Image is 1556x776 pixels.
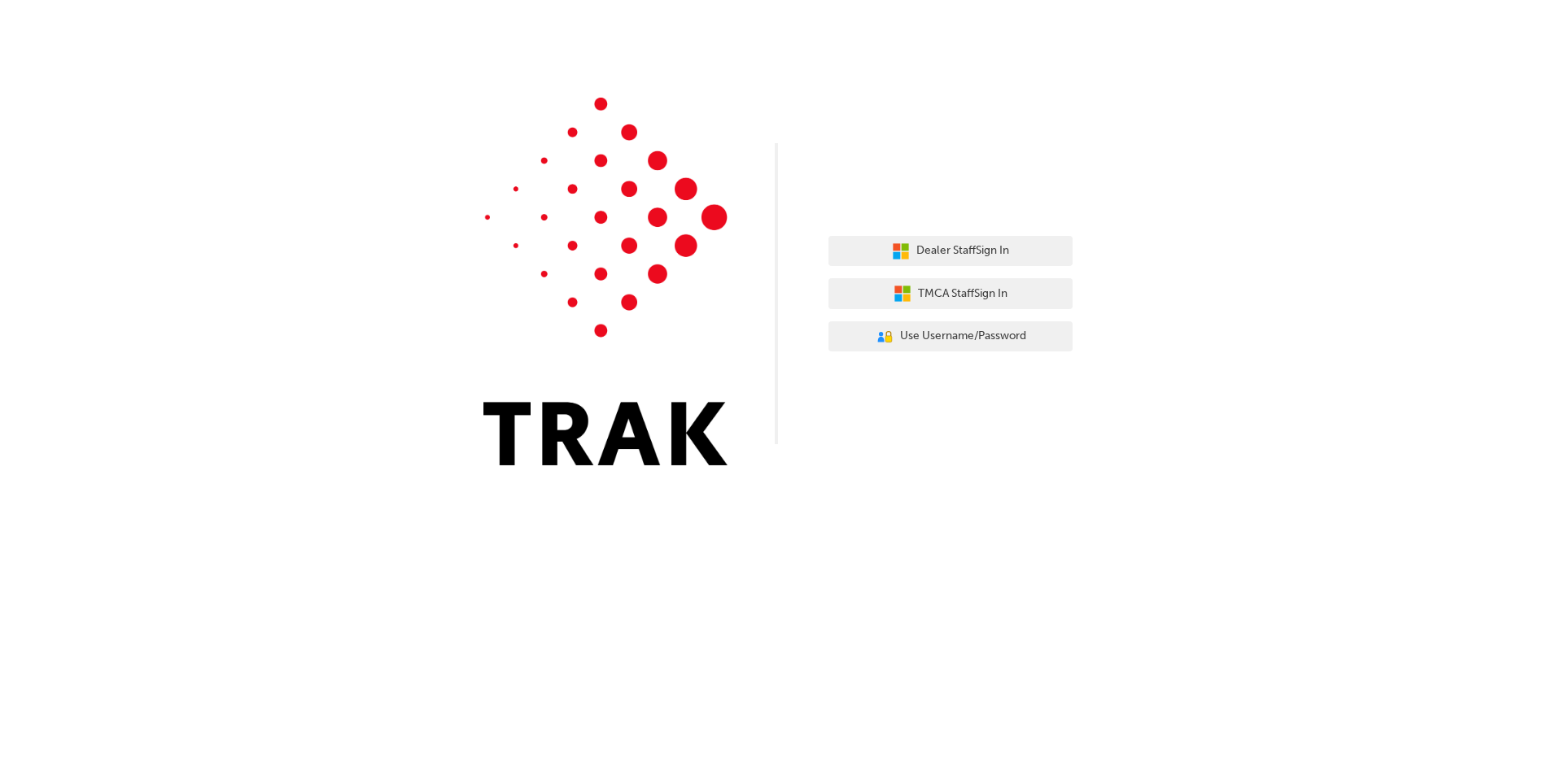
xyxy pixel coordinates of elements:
button: TMCA StaffSign In [828,278,1073,309]
button: Use Username/Password [828,321,1073,352]
img: Trak [483,98,728,465]
span: Use Username/Password [900,327,1026,346]
span: TMCA Staff Sign In [918,285,1007,303]
button: Dealer StaffSign In [828,236,1073,267]
span: Dealer Staff Sign In [916,242,1009,260]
